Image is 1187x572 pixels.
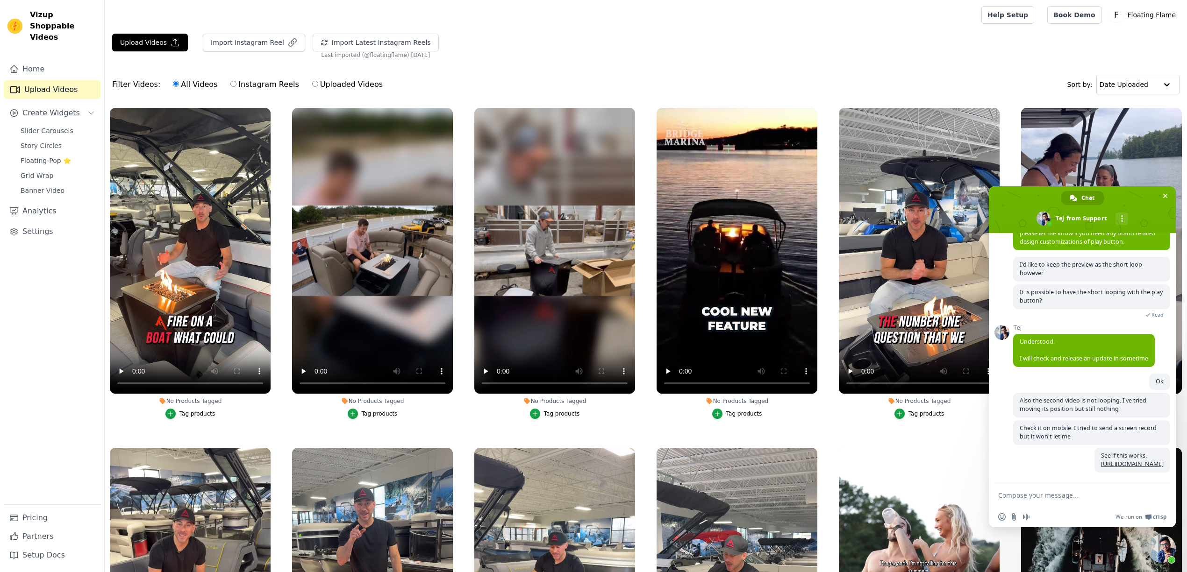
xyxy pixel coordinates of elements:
span: Story Circles [21,141,62,150]
button: Tag products [530,409,580,419]
textarea: Compose your message... [998,491,1146,500]
a: Analytics [4,202,100,220]
input: All Videos [173,81,179,87]
button: Upload Videos [112,34,188,51]
a: Partners [4,527,100,546]
span: Tej [1013,325,1155,331]
div: No Products Tagged [292,397,453,405]
span: Also the second video is not looping. I've tried moving its position but still nothing [1020,396,1146,413]
img: Vizup [7,19,22,34]
div: Close chat [1148,535,1176,563]
span: Insert an emoji [998,513,1006,521]
p: Floating Flame [1124,7,1180,23]
a: [URL][DOMAIN_NAME] [1101,460,1164,468]
a: Banner Video [15,184,100,197]
button: Import Instagram Reel [203,34,305,51]
div: No Products Tagged [839,397,1000,405]
label: All Videos [172,78,218,91]
div: Tag products [362,410,398,417]
span: Read [1151,311,1164,318]
span: Chat [1081,191,1094,205]
span: I'd like to keep the preview as the short loop however [1020,261,1142,277]
div: No Products Tagged [657,397,817,405]
a: Pricing [4,508,100,527]
div: Sort by: [1067,75,1180,94]
button: Import Latest Instagram Reels [313,34,439,51]
span: It is possible to have the short looping with the play button? [1020,288,1163,304]
div: Filter Videos: [112,74,388,95]
div: No Products Tagged [474,397,635,405]
span: Slider Carousels [21,126,73,135]
div: Tag products [179,410,215,417]
input: Instagram Reels [230,81,236,87]
label: Instagram Reels [230,78,299,91]
a: Story Circles [15,139,100,152]
span: Banner Video [21,186,64,195]
span: Vizup Shoppable Videos [30,9,97,43]
div: No Products Tagged [110,397,271,405]
a: Grid Wrap [15,169,100,182]
a: Floating-Pop ⭐ [15,154,100,167]
button: Tag products [165,409,215,419]
span: please let me know if you need any brand related design customizations of play button. [1020,229,1155,246]
span: Check it on mobile. I tried to send a screen record but it won't let me [1020,424,1157,440]
a: Slider Carousels [15,124,100,137]
div: Tag products [908,410,944,417]
button: Tag products [348,409,398,419]
button: Tag products [894,409,944,419]
span: Crisp [1153,513,1166,521]
button: Create Widgets [4,104,100,122]
a: Settings [4,222,100,241]
input: Uploaded Videos [312,81,318,87]
span: Grid Wrap [21,171,53,180]
span: We run on [1115,513,1142,521]
a: Book Demo [1047,6,1101,24]
a: Upload Videos [4,80,100,99]
div: Tag products [726,410,762,417]
span: Last imported (@ floatingflame ): [DATE] [321,51,430,59]
span: See if this works: [1101,452,1164,468]
span: Create Widgets [22,107,80,119]
button: F Floating Flame [1109,7,1180,23]
a: Setup Docs [4,546,100,565]
a: Home [4,60,100,78]
span: Close chat [1160,191,1170,201]
button: Tag products [712,409,762,419]
a: Help Setup [981,6,1034,24]
span: Send a file [1010,513,1018,521]
div: More channels [1115,212,1128,225]
span: Understood. I will check and release an update in sometime [1020,338,1148,362]
span: Audio message [1023,513,1030,521]
span: Floating-Pop ⭐ [21,156,71,165]
span: Ok [1156,377,1164,385]
label: Uploaded Videos [312,78,383,91]
text: F [1114,10,1119,20]
a: We run onCrisp [1115,513,1166,521]
div: Tag products [544,410,580,417]
div: Chat [1061,191,1104,205]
